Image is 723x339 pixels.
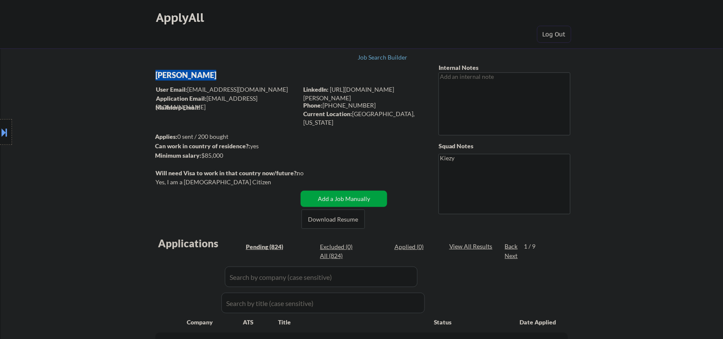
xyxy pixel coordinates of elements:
div: ApplyAll [156,10,206,25]
strong: Will need Visa to work in that country now/future?: [155,169,298,177]
div: [PHONE_NUMBER] [303,101,424,110]
div: Excluded (0) [320,243,363,251]
div: Next [505,252,519,260]
div: Back [505,242,519,251]
button: Download Resume [302,210,365,229]
div: View All Results [449,242,495,251]
div: 1 / 9 [524,242,544,251]
div: [PERSON_NAME] [155,70,332,81]
div: All (824) [320,252,363,260]
div: Pending (824) [246,243,289,251]
div: 0 sent / 200 bought [155,132,298,141]
div: ATS [243,318,278,327]
strong: Application Email: [156,95,206,102]
div: no [297,169,321,177]
div: yes [155,142,295,150]
div: Company [187,318,243,327]
button: Add a Job Manually [301,191,387,207]
input: Search by company (case sensitive) [225,267,418,287]
strong: Current Location: [303,110,352,117]
a: [URL][DOMAIN_NAME][PERSON_NAME] [303,86,394,102]
div: Internal Notes [439,63,571,72]
strong: Applies: [155,133,177,140]
strong: LinkedIn: [303,86,329,93]
div: Job Search Builder [358,54,408,60]
div: Squad Notes [439,142,571,150]
div: Date Applied [520,318,558,327]
div: Yes, I am a [DEMOGRAPHIC_DATA] Citizen [155,178,300,186]
div: [EMAIL_ADDRESS][DOMAIN_NAME] [156,94,298,111]
div: [GEOGRAPHIC_DATA], [US_STATE] [303,110,424,126]
strong: Minimum salary: [155,152,201,159]
a: Job Search Builder [358,54,408,63]
div: Applications [158,238,243,249]
strong: Mailslurp Email: [155,104,200,111]
button: Log Out [537,26,571,43]
strong: Can work in country of residence?: [155,142,250,150]
div: Status [434,314,508,330]
div: [EMAIL_ADDRESS][DOMAIN_NAME] [156,85,298,94]
input: Search by title (case sensitive) [221,293,425,313]
div: Applied (0) [394,243,437,251]
strong: User Email: [156,86,187,93]
div: Title [278,318,426,327]
strong: Phone: [303,102,323,109]
div: $85,000 [155,151,298,160]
